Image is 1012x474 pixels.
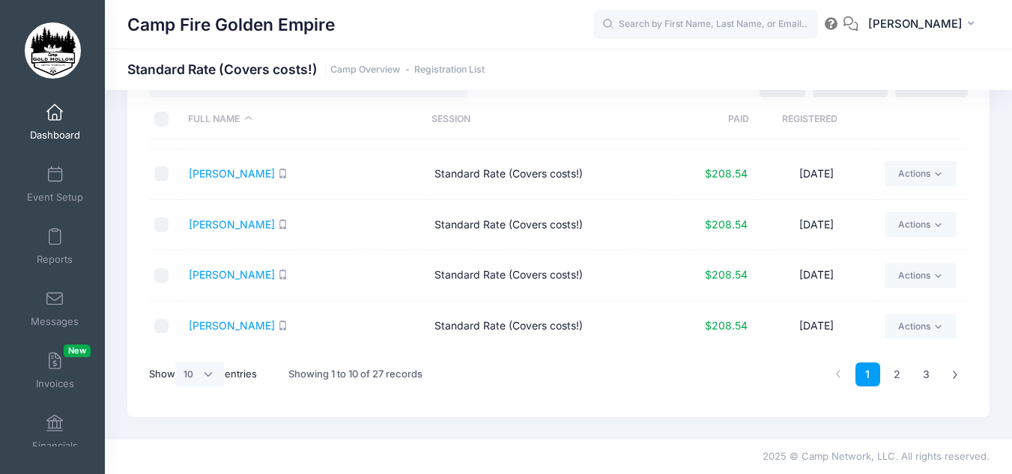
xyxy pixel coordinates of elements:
a: Camp Overview [330,64,400,76]
a: Actions [885,263,956,288]
a: InvoicesNew [19,344,91,397]
a: Financials [19,407,91,459]
span: Invoices [36,377,74,390]
a: 2 [885,362,909,387]
div: Showing 1 to 10 of 27 records [288,357,422,392]
button: [PERSON_NAME] [858,7,990,42]
span: Dashboard [30,129,80,142]
span: 2025 © Camp Network, LLC. All rights reserved. [763,450,990,462]
span: $208.54 [705,268,748,281]
select: Showentries [175,362,225,387]
th: Session: activate to sort column ascending [425,100,668,139]
a: Actions [885,212,956,237]
td: Standard Rate (Covers costs!) [427,250,673,301]
label: Show entries [149,362,257,387]
span: Event Setup [27,191,83,204]
span: $208.54 [705,319,748,332]
th: Full Name: activate to sort column descending [181,100,425,139]
span: Reports [37,253,73,266]
td: [DATE] [755,250,878,301]
td: [DATE] [755,301,878,351]
span: $208.54 [705,167,748,180]
i: SMS enabled [278,270,288,279]
a: Actions [885,161,956,186]
i: SMS enabled [278,168,288,178]
a: 3 [914,362,939,387]
a: Actions [885,314,956,339]
a: Reports [19,220,91,273]
td: Standard Rate (Covers costs!) [427,301,673,351]
th: Paid: activate to sort column ascending [668,100,749,139]
span: $208.54 [705,218,748,231]
td: Standard Rate (Covers costs!) [427,200,673,251]
th: Registered: activate to sort column ascending [749,100,871,139]
h1: Standard Rate (Covers costs!) [127,61,485,77]
span: [PERSON_NAME] [868,16,963,32]
a: Event Setup [19,158,91,210]
td: [DATE] [755,200,878,251]
span: Financials [32,440,78,452]
a: 1 [855,362,880,387]
a: Dashboard [19,96,91,148]
i: SMS enabled [278,320,288,330]
h1: Camp Fire Golden Empire [127,7,335,42]
a: [PERSON_NAME] [189,268,275,281]
a: [PERSON_NAME] [189,319,275,332]
td: Standard Rate (Covers costs!) [427,149,673,200]
a: [PERSON_NAME] [189,218,275,231]
td: [DATE] [755,149,878,200]
input: Search by First Name, Last Name, or Email... [593,10,818,40]
a: Messages [19,282,91,335]
span: New [64,344,91,357]
i: SMS enabled [278,219,288,229]
span: Messages [31,315,79,328]
img: Camp Fire Golden Empire [25,22,81,79]
a: Registration List [414,64,485,76]
a: [PERSON_NAME] [189,167,275,180]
